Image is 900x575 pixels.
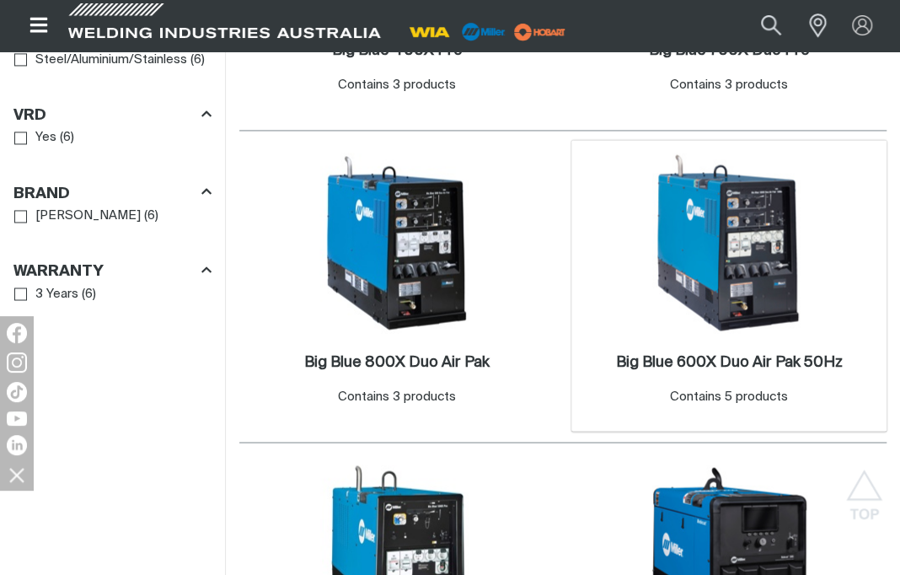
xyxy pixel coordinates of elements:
[14,49,211,72] ul: Weldable Materials
[35,207,141,226] span: [PERSON_NAME]
[845,470,883,508] button: Scroll to top
[13,104,212,126] div: VRD
[7,352,27,373] img: Instagram
[304,352,490,372] a: Big Blue 800X Duo Air Pak
[742,7,800,45] button: Search products
[332,43,463,58] h2: Big Blue 400X Pro
[14,282,78,305] a: 3 Years
[304,354,490,369] h2: Big Blue 800X Duo Air Pak
[616,352,843,372] a: Big Blue 600X Duo Air Pak 50Hz
[7,323,27,343] img: Facebook
[13,185,70,204] h3: Brand
[14,205,211,228] ul: Brand
[509,19,571,45] img: miller
[338,387,456,406] div: Contains 3 products
[14,282,211,305] ul: Warranty
[14,205,141,228] a: [PERSON_NAME]
[670,76,788,95] div: Contains 3 products
[13,181,212,204] div: Brand
[14,49,187,72] a: Steel/Aluminium/Stainless
[14,126,56,149] a: Yes
[35,128,56,148] span: Yes
[190,51,205,70] span: ( 6 )
[13,260,212,282] div: Warranty
[338,76,456,95] div: Contains 3 products
[509,25,571,38] a: miller
[3,460,31,489] img: hide socials
[14,126,211,149] ul: VRD
[13,106,46,126] h3: VRD
[82,284,96,304] span: ( 6 )
[7,382,27,402] img: TikTok
[616,354,843,369] h2: Big Blue 600X Duo Air Pak 50Hz
[7,435,27,455] img: LinkedIn
[721,7,800,45] input: Product name or item number...
[144,207,158,226] span: ( 6 )
[649,43,810,58] h2: Big Blue 700X Duo Pro
[670,387,788,406] div: Contains 5 products
[639,153,819,333] img: Big Blue 600X Duo Air Pak 50Hz
[7,411,27,426] img: YouTube
[35,51,187,70] span: Steel/Aluminium/Stainless
[35,284,78,304] span: 3 Years
[60,128,74,148] span: ( 6 )
[13,262,104,282] h3: Warranty
[307,153,487,333] img: Big Blue 800X Duo Air Pak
